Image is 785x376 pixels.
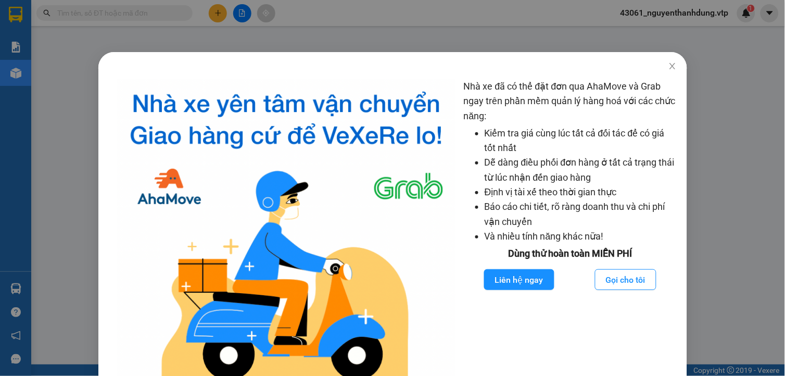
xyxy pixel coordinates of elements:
[484,269,554,290] button: Liên hệ ngay
[668,62,677,70] span: close
[594,269,656,290] button: Gọi cho tôi
[605,273,645,286] span: Gọi cho tôi
[484,155,676,185] li: Dễ dàng điều phối đơn hàng ở tất cả trạng thái từ lúc nhận đến giao hàng
[658,52,687,81] button: Close
[484,185,676,199] li: Định vị tài xế theo thời gian thực
[463,246,676,261] div: Dùng thử hoàn toàn MIỄN PHÍ
[484,199,676,229] li: Báo cáo chi tiết, rõ ràng doanh thu và chi phí vận chuyển
[484,229,676,244] li: Và nhiều tính năng khác nữa!
[484,126,676,156] li: Kiểm tra giá cùng lúc tất cả đối tác để có giá tốt nhất
[495,273,543,286] span: Liên hệ ngay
